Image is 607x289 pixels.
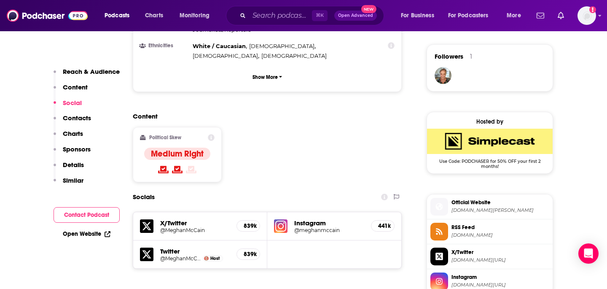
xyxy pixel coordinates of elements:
span: , [193,41,247,51]
span: [DEMOGRAPHIC_DATA] [193,52,258,59]
span: RSS Feed [451,224,549,231]
a: SimpleCast Deal: Use Code: PODCHASER for 50% OFF your first 2 months! [427,129,553,168]
button: Sponsors [54,145,91,161]
span: Journalists/Reporters [193,26,251,33]
span: unt-meghan-mccain.simplecast.com [451,207,549,213]
h5: 839k [244,251,253,258]
span: Instagram [451,273,549,281]
a: RSS Feed[DOMAIN_NAME] [430,223,549,240]
h3: Ethnicities [140,43,189,49]
span: Podcasts [105,10,129,22]
h5: Instagram [294,219,364,227]
span: instagram.com/meghanmccain [451,282,549,288]
div: 1 [470,53,472,60]
h5: Twitter [160,247,230,255]
span: Charts [145,10,163,22]
img: Meghan McCain [204,256,209,261]
a: X/Twitter[DOMAIN_NAME][URL] [430,248,549,265]
img: iconImage [274,219,287,233]
span: For Business [401,10,434,22]
span: More [507,10,521,22]
span: Official Website [451,199,549,206]
span: Logged in as brookecarr [577,6,596,25]
span: Open Advanced [338,14,373,18]
button: Charts [54,130,83,145]
input: Search podcasts, credits, & more... [249,9,312,22]
button: Similar [54,176,83,192]
p: Content [63,83,88,91]
span: twitter.com/MeghanMcCain [451,257,549,263]
span: Followers [435,52,463,60]
span: For Podcasters [448,10,489,22]
img: Podchaser - Follow, Share and Rate Podcasts [7,8,88,24]
a: Open Website [63,230,110,238]
p: Charts [63,130,83,138]
p: Contacts [63,114,91,122]
p: Details [63,161,84,169]
p: Social [63,99,82,107]
p: Sponsors [63,145,91,153]
span: feeds.simplecast.com [451,232,549,238]
h5: X/Twitter [160,219,230,227]
svg: Add a profile image [589,6,596,13]
img: User Profile [577,6,596,25]
button: Content [54,83,88,99]
h4: Medium Right [151,149,204,159]
button: open menu [395,9,445,22]
p: Similar [63,176,83,184]
p: Reach & Audience [63,68,120,76]
a: @MeghanMcCain [160,227,230,233]
h2: Socials [133,189,155,205]
span: X/Twitter [451,248,549,256]
button: Contact Podcast [54,207,120,223]
button: open menu [174,9,220,22]
button: Details [54,161,84,176]
button: Show More [140,69,395,85]
h5: 441k [378,222,387,230]
span: , [249,41,316,51]
span: , [193,51,259,61]
span: New [361,5,376,13]
span: Monitoring [180,10,209,22]
div: Hosted by [427,118,553,125]
button: Open AdvancedNew [334,11,377,21]
button: Contacts [54,114,91,130]
button: open menu [501,9,532,22]
a: @MeghanMcCain [160,255,201,262]
a: Charts [140,9,168,22]
span: White / Caucasian [193,43,246,49]
div: Open Intercom Messenger [578,243,599,264]
button: Social [54,99,82,114]
p: Show More [252,74,278,80]
a: @meghanmccain [294,227,364,233]
a: Show notifications dropdown [533,8,548,23]
span: Use Code: PODCHASER for 50% OFF your first 2 months! [427,154,553,169]
span: ⌘ K [312,10,328,21]
h5: 839k [244,222,253,230]
div: Search podcasts, credits, & more... [234,6,392,25]
span: [DEMOGRAPHIC_DATA] [261,52,327,59]
h2: Content [133,112,395,120]
button: Reach & Audience [54,68,120,83]
button: Show profile menu [577,6,596,25]
a: Official Website[DOMAIN_NAME][PERSON_NAME] [430,198,549,216]
span: [DEMOGRAPHIC_DATA] [249,43,314,49]
h2: Political Skew [149,135,181,140]
button: open menu [443,9,501,22]
img: MaddyZ [435,67,451,84]
button: open menu [99,9,140,22]
a: Show notifications dropdown [554,8,567,23]
span: Host [210,256,220,261]
img: SimpleCast Deal: Use Code: PODCHASER for 50% OFF your first 2 months! [427,129,553,154]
